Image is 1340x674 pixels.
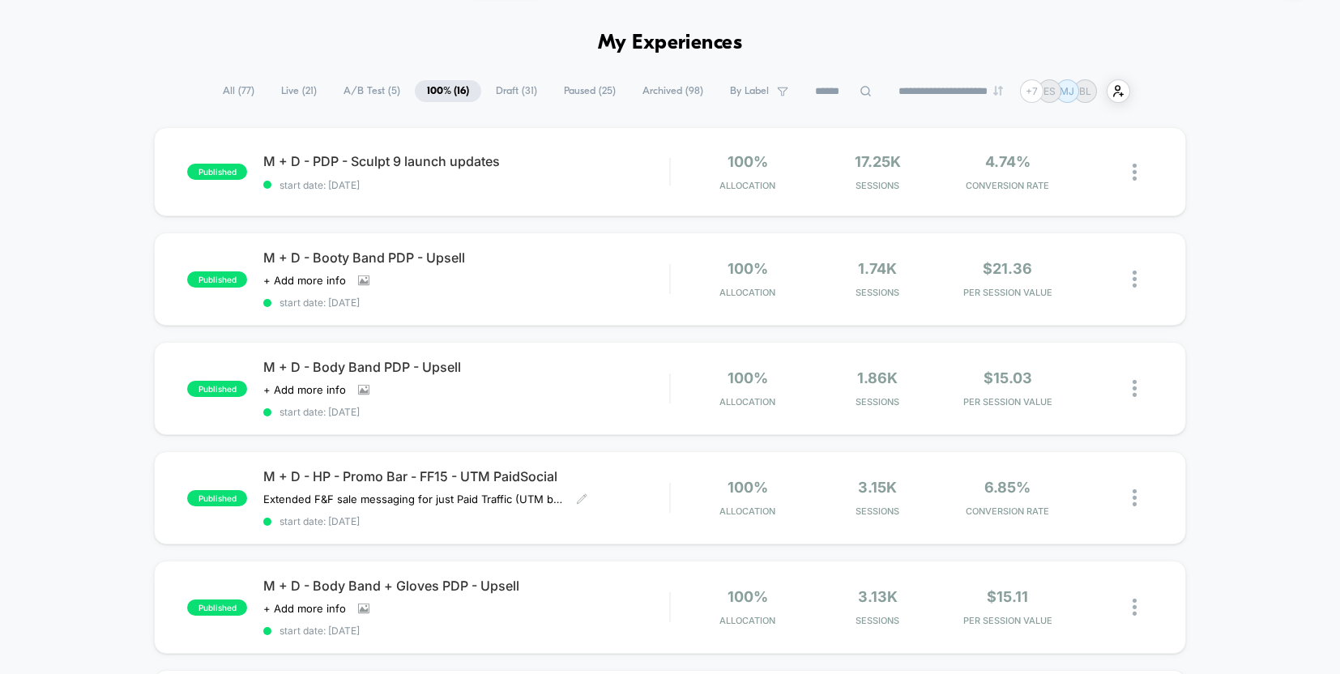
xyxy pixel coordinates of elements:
[263,296,669,309] span: start date: [DATE]
[1020,79,1043,103] div: + 7
[211,80,267,102] span: All ( 77 )
[985,153,1031,170] span: 4.74%
[598,32,743,55] h1: My Experiences
[946,287,1068,298] span: PER SESSION VALUE
[858,260,897,277] span: 1.74k
[1133,380,1137,397] img: close
[269,80,329,102] span: Live ( 21 )
[858,479,897,496] span: 3.15k
[263,625,669,637] span: start date: [DATE]
[857,369,898,386] span: 1.86k
[187,490,247,506] span: published
[817,180,938,191] span: Sessions
[263,359,669,375] span: M + D - Body Band PDP - Upsell
[730,85,769,97] span: By Label
[1043,85,1056,97] p: ES
[1079,85,1091,97] p: BL
[719,287,775,298] span: Allocation
[1133,599,1137,616] img: close
[1060,85,1074,97] p: MJ
[946,615,1068,626] span: PER SESSION VALUE
[983,260,1032,277] span: $21.36
[187,381,247,397] span: published
[719,180,775,191] span: Allocation
[263,383,346,396] span: + Add more info
[630,80,715,102] span: Archived ( 98 )
[187,164,247,180] span: published
[263,578,669,594] span: M + D - Body Band + Gloves PDP - Upsell
[263,274,346,287] span: + Add more info
[817,396,938,407] span: Sessions
[984,479,1031,496] span: 6.85%
[858,588,898,605] span: 3.13k
[993,86,1003,96] img: end
[263,250,669,266] span: M + D - Booty Band PDP - Upsell
[817,287,938,298] span: Sessions
[728,479,768,496] span: 100%
[728,153,768,170] span: 100%
[719,396,775,407] span: Allocation
[987,588,1028,605] span: $15.11
[415,80,481,102] span: 100% ( 16 )
[728,369,768,386] span: 100%
[946,180,1068,191] span: CONVERSION RATE
[728,260,768,277] span: 100%
[263,468,669,484] span: M + D - HP - Promo Bar - FF15 - UTM PaidSocial
[263,493,564,505] span: Extended F&F sale messaging for just Paid Traffic (UTM based targeting on key LPs)
[946,396,1068,407] span: PER SESSION VALUE
[331,80,412,102] span: A/B Test ( 5 )
[728,588,768,605] span: 100%
[817,615,938,626] span: Sessions
[1133,164,1137,181] img: close
[1133,489,1137,506] img: close
[855,153,901,170] span: 17.25k
[263,602,346,615] span: + Add more info
[719,615,775,626] span: Allocation
[263,179,669,191] span: start date: [DATE]
[187,599,247,616] span: published
[1133,271,1137,288] img: close
[263,406,669,418] span: start date: [DATE]
[984,369,1032,386] span: $15.03
[263,153,669,169] span: M + D - PDP - Sculpt 9 launch updates
[263,515,669,527] span: start date: [DATE]
[946,505,1068,517] span: CONVERSION RATE
[817,505,938,517] span: Sessions
[187,271,247,288] span: published
[552,80,628,102] span: Paused ( 25 )
[484,80,549,102] span: Draft ( 31 )
[719,505,775,517] span: Allocation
